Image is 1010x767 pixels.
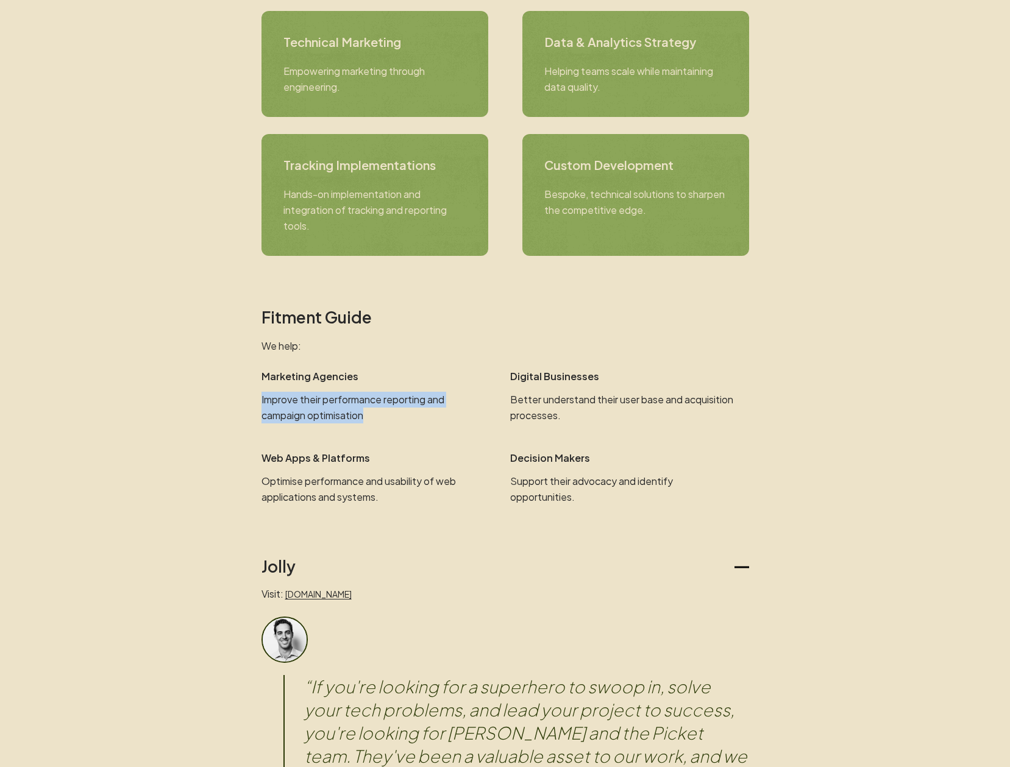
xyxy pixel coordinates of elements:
[510,473,734,505] p: Support their advocacy and identify opportunities.
[283,186,466,234] p: Hands-on implementation and integration of tracking and reporting tools.
[261,392,486,423] p: Improve their performance reporting and campaign optimisation
[544,156,727,174] h3: Custom Development
[261,369,486,384] p: Marketing Agencies
[283,156,466,174] h3: Tracking Implementations
[544,63,727,95] p: Helping teams scale while maintaining data quality.
[285,589,352,599] a: [DOMAIN_NAME]
[261,586,749,602] p: Visit:
[261,557,296,576] h2: Jolly
[283,63,466,95] p: Empowering marketing through engineering.
[261,450,486,466] p: Web Apps & Platforms
[510,369,734,384] p: Digital Businesses
[261,617,308,663] img: Client headshot
[261,308,749,327] h2: Fitment Guide
[283,33,466,51] h3: Technical Marketing
[544,186,727,218] p: Bespoke, technical solutions to sharpen the competitive edge.
[510,450,734,466] p: Decision Makers
[261,473,486,505] p: Optimise performance and usability of web applications and systems.
[261,338,749,354] p: We help:
[544,33,727,51] h3: Data & Analytics Strategy
[261,557,749,576] button: Jolly
[510,392,734,423] p: Better understand their user base and acquisition processes.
